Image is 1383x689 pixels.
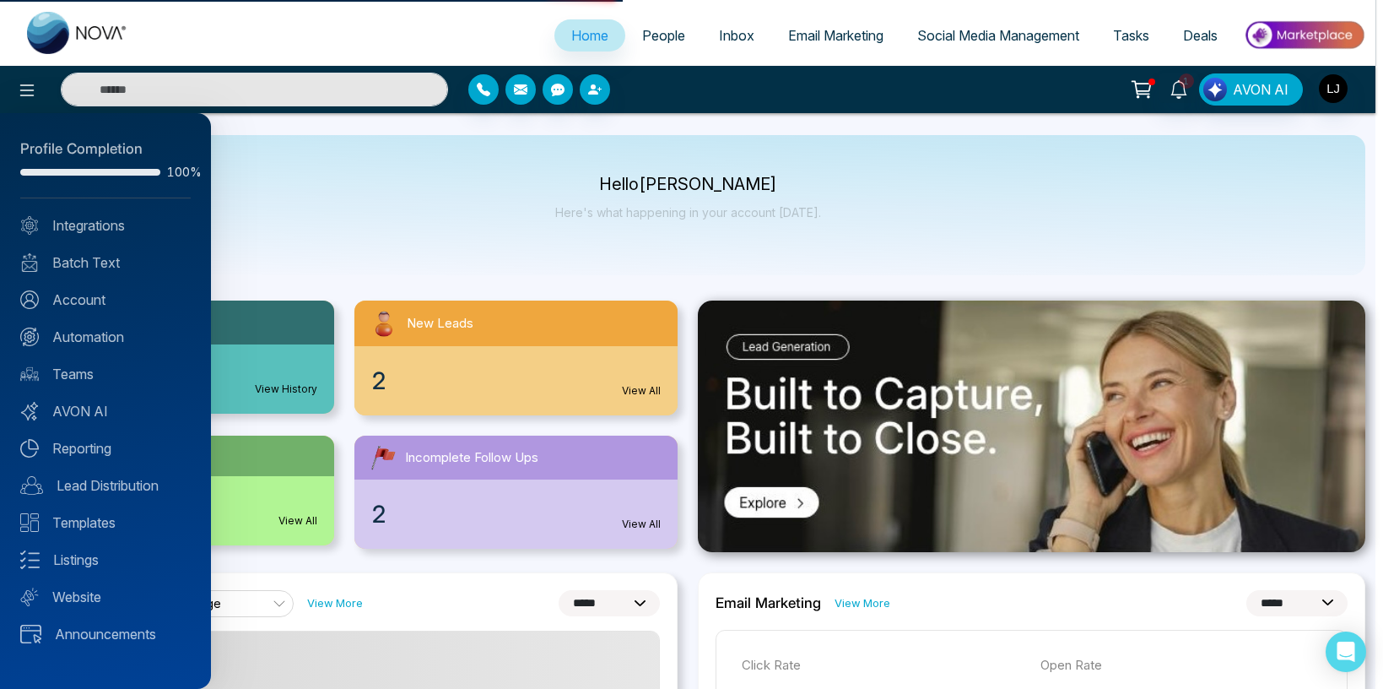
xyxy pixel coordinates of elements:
[20,625,41,643] img: announcements.svg
[20,476,43,495] img: Lead-dist.svg
[20,551,40,569] img: Listings.svg
[20,290,39,309] img: Account.svg
[167,166,191,178] span: 100%
[20,439,39,458] img: Reporting.svg
[20,138,191,160] div: Profile Completion
[20,624,191,644] a: Announcements
[20,327,191,347] a: Automation
[20,438,191,458] a: Reporting
[20,252,191,273] a: Batch Text
[20,253,39,272] img: batch_text_white.png
[20,402,39,420] img: Avon-AI.svg
[20,215,191,236] a: Integrations
[20,475,191,496] a: Lead Distribution
[20,513,191,533] a: Templates
[20,513,39,532] img: Templates.svg
[20,216,39,235] img: Integrated.svg
[20,401,191,421] a: AVON AI
[1326,632,1366,672] div: Open Intercom Messenger
[20,290,191,310] a: Account
[20,364,191,384] a: Teams
[20,550,191,570] a: Listings
[20,365,39,383] img: team.svg
[20,328,39,346] img: Automation.svg
[20,587,191,607] a: Website
[20,588,39,606] img: Website.svg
